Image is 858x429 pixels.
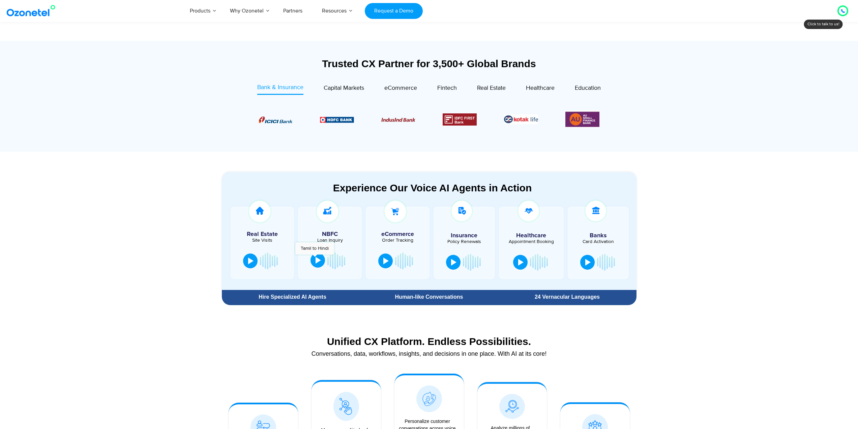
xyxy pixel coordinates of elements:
div: Order Tracking [369,238,426,243]
div: Hire Specialized AI Agents [225,294,360,300]
a: Request a Demo [365,3,422,19]
a: Real Estate [477,83,506,95]
span: Bank & Insurance [257,84,303,91]
img: Picture26.jpg [504,114,538,124]
h5: Banks [571,233,626,239]
div: 24 Vernacular Languages [501,294,633,300]
div: Image Carousel [259,110,599,128]
img: Picture13.png [565,110,599,128]
img: Picture10.png [381,118,415,122]
a: Capital Markets [324,83,364,95]
img: Picture8.png [259,116,293,123]
h5: Insurance [437,233,492,239]
h5: Real Estate [234,231,291,237]
a: Fintech [437,83,457,95]
div: 3 / 6 [381,115,415,124]
div: Loan Inquiry [301,238,358,243]
div: Unified CX Platform. Endless Possibilities. [225,336,633,347]
h5: NBFC [301,231,358,237]
h5: Healthcare [504,233,559,239]
div: Experience Our Voice AI Agents in Action [229,182,637,194]
div: Site Visits [234,238,291,243]
a: Healthcare [526,83,555,95]
div: Conversations, data, workflows, insights, and decisions in one place. With AI at its core! [225,351,633,357]
div: Trusted CX Partner for 3,500+ Global Brands [222,58,637,70]
span: Education [575,84,601,92]
div: 2 / 6 [320,115,354,124]
div: 1 / 6 [259,115,293,124]
div: Appointment Booking [504,239,559,244]
div: Policy Renewals [437,239,492,244]
h5: eCommerce [369,231,426,237]
a: eCommerce [384,83,417,95]
span: Healthcare [526,84,555,92]
img: Picture9.png [320,117,354,123]
a: Bank & Insurance [257,83,303,95]
span: Capital Markets [324,84,364,92]
div: Human-like Conversations [363,294,495,300]
div: 4 / 6 [443,113,477,126]
div: 5 / 6 [504,114,538,124]
span: Fintech [437,84,457,92]
span: Real Estate [477,84,506,92]
span: eCommerce [384,84,417,92]
div: Card Activation [571,239,626,244]
a: Education [575,83,601,95]
img: Picture12.png [443,113,477,126]
div: 6 / 6 [565,110,599,128]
